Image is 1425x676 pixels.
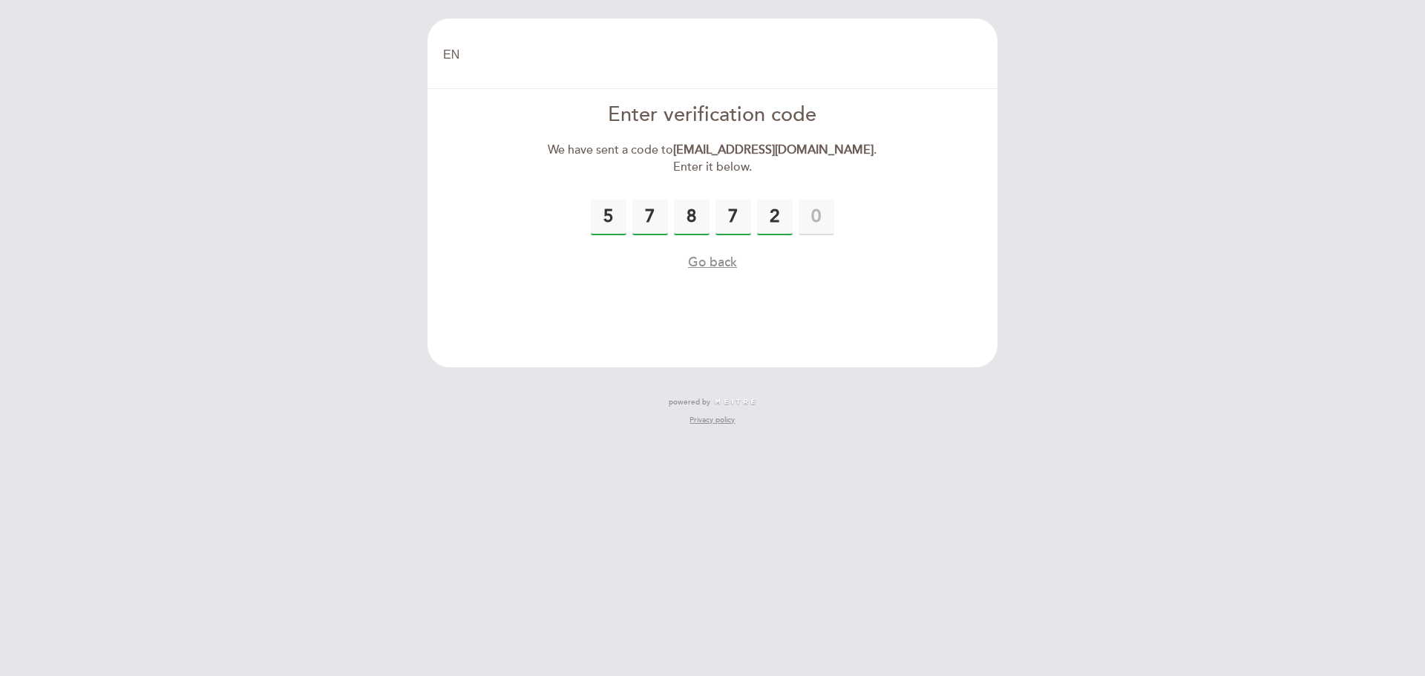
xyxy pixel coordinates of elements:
input: 0 [591,200,626,235]
img: MEITRE [714,398,756,406]
input: 0 [757,200,793,235]
input: 0 [799,200,834,235]
strong: [EMAIL_ADDRESS][DOMAIN_NAME] [673,142,874,157]
input: 0 [715,200,751,235]
div: We have sent a code to . Enter it below. [543,142,883,176]
a: powered by [669,397,756,407]
span: powered by [669,397,710,407]
button: Go back [688,253,737,272]
div: Enter verification code [543,101,883,130]
input: 0 [674,200,710,235]
input: 0 [632,200,668,235]
a: Privacy policy [689,415,735,425]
